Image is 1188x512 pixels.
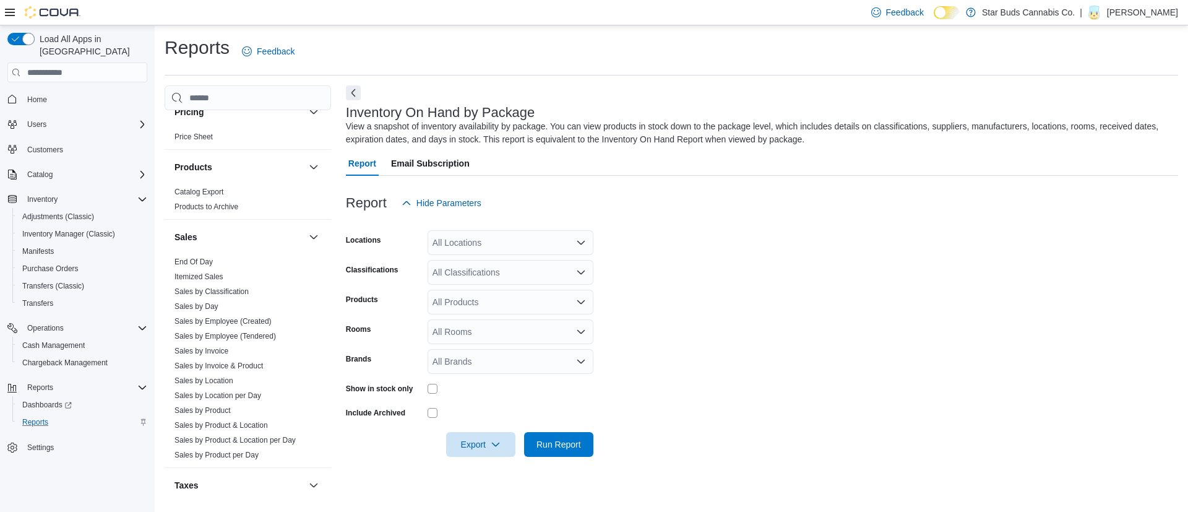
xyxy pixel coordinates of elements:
[12,295,152,312] button: Transfers
[2,191,152,208] button: Inventory
[17,261,84,276] a: Purchase Orders
[174,287,249,297] span: Sales by Classification
[165,129,331,149] div: Pricing
[17,415,53,430] a: Reports
[12,260,152,277] button: Purchase Orders
[12,396,152,414] a: Dashboards
[174,362,263,370] a: Sales by Invoice & Product
[174,346,228,356] span: Sales by Invoice
[174,451,259,459] a: Sales by Product per Day
[17,355,147,370] span: Chargeback Management
[17,227,147,241] span: Inventory Manager (Classic)
[12,225,152,243] button: Inventory Manager (Classic)
[22,341,85,350] span: Cash Management
[22,117,51,132] button: Users
[22,229,115,239] span: Inventory Manager (Classic)
[22,321,69,336] button: Operations
[17,397,77,412] a: Dashboards
[22,264,79,274] span: Purchase Orders
[174,272,223,281] a: Itemized Sales
[934,19,934,20] span: Dark Mode
[174,161,304,173] button: Products
[22,212,94,222] span: Adjustments (Classic)
[17,296,147,311] span: Transfers
[27,194,58,204] span: Inventory
[165,254,331,467] div: Sales
[17,355,113,370] a: Chargeback Management
[174,231,197,243] h3: Sales
[174,132,213,142] span: Price Sheet
[454,432,508,457] span: Export
[174,435,296,445] span: Sales by Product & Location per Day
[174,420,268,430] span: Sales by Product & Location
[346,196,387,210] h3: Report
[886,6,924,19] span: Feedback
[22,281,84,291] span: Transfers (Classic)
[7,85,147,488] nav: Complex example
[22,167,147,182] span: Catalog
[17,244,147,259] span: Manifests
[174,436,296,445] a: Sales by Product & Location per Day
[27,145,63,155] span: Customers
[25,6,80,19] img: Cova
[174,376,233,385] a: Sales by Location
[12,277,152,295] button: Transfers (Classic)
[174,361,263,371] span: Sales by Invoice & Product
[576,297,586,307] button: Open list of options
[12,337,152,354] button: Cash Management
[174,317,272,326] a: Sales by Employee (Created)
[17,279,147,293] span: Transfers (Classic)
[174,406,231,415] a: Sales by Product
[174,406,231,415] span: Sales by Product
[174,257,213,267] span: End Of Day
[1087,5,1102,20] div: Daniel Swadron
[524,432,593,457] button: Run Report
[174,258,213,266] a: End Of Day
[27,383,53,393] span: Reports
[237,39,299,64] a: Feedback
[22,380,58,395] button: Reports
[22,400,72,410] span: Dashboards
[27,95,47,105] span: Home
[346,354,371,364] label: Brands
[306,478,321,493] button: Taxes
[174,302,218,311] a: Sales by Day
[174,161,212,173] h3: Products
[346,85,361,100] button: Next
[27,323,64,333] span: Operations
[17,244,59,259] a: Manifests
[17,296,58,311] a: Transfers
[174,302,218,311] span: Sales by Day
[576,327,586,337] button: Open list of options
[22,380,147,395] span: Reports
[174,106,304,118] button: Pricing
[22,117,147,132] span: Users
[536,438,581,451] span: Run Report
[2,116,152,133] button: Users
[174,202,238,211] a: Products to Archive
[934,6,960,19] input: Dark Mode
[22,358,108,368] span: Chargeback Management
[27,119,46,129] span: Users
[1107,5,1178,20] p: [PERSON_NAME]
[17,209,99,224] a: Adjustments (Classic)
[22,92,52,107] a: Home
[17,261,147,276] span: Purchase Orders
[174,188,223,196] a: Catalog Export
[22,142,147,157] span: Customers
[174,421,268,430] a: Sales by Product & Location
[257,45,295,58] span: Feedback
[174,231,304,243] button: Sales
[165,184,331,219] div: Products
[346,295,378,305] label: Products
[12,414,152,431] button: Reports
[17,338,90,353] a: Cash Management
[12,208,152,225] button: Adjustments (Classic)
[12,243,152,260] button: Manifests
[174,347,228,355] a: Sales by Invoice
[346,235,381,245] label: Locations
[2,90,152,108] button: Home
[22,246,54,256] span: Manifests
[576,267,586,277] button: Open list of options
